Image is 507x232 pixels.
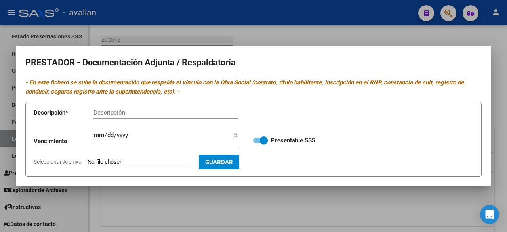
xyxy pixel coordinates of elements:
[25,55,482,70] h2: PRESTADOR - Documentación Adjunta / Respaldatoria
[34,159,82,165] span: Seleccionar Archivo
[25,79,464,95] i: - En este fichero se sube la documentación que respalda el vínculo con la Obra Social (contrato, ...
[199,155,239,169] button: Guardar
[34,108,93,117] p: Descripción
[480,205,499,224] div: Open Intercom Messenger
[205,159,233,166] span: Guardar
[34,137,93,146] p: Vencimiento
[271,137,315,144] strong: Presentable SSS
